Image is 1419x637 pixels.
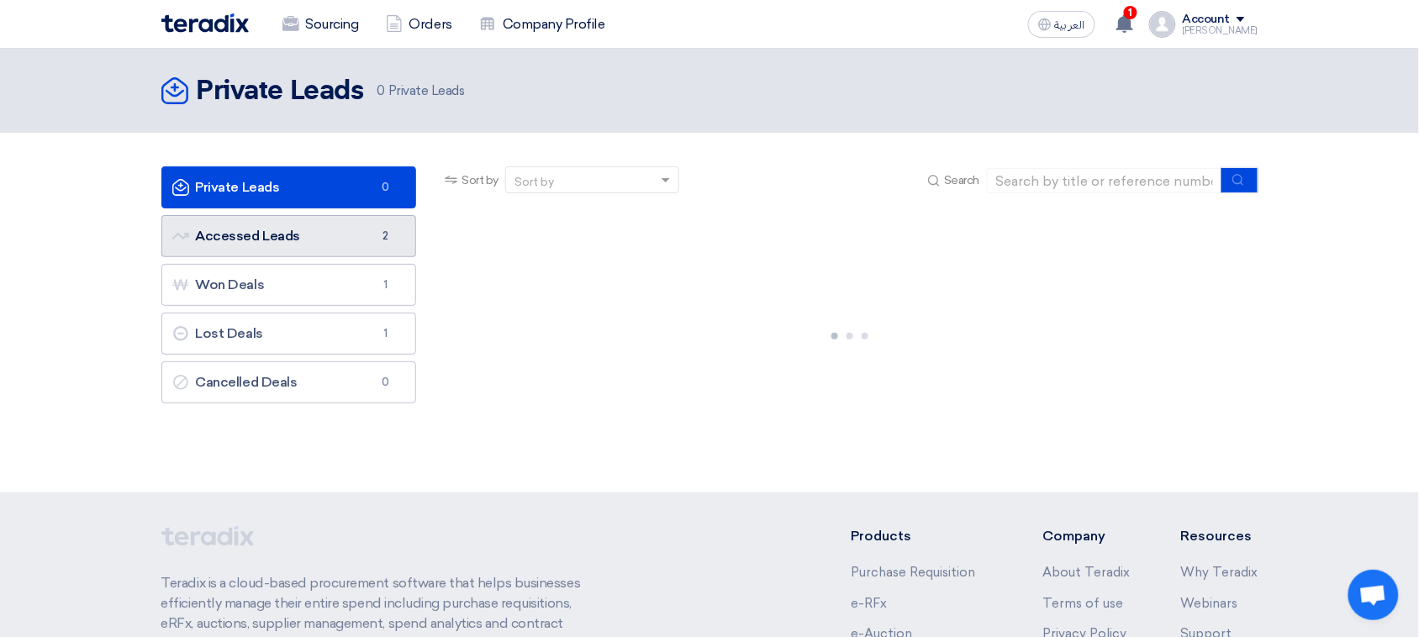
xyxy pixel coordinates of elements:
span: العربية [1055,19,1085,31]
span: 0 [377,83,385,98]
div: Open chat [1348,570,1399,620]
li: Resources [1181,526,1258,546]
span: 0 [375,179,395,196]
a: Sourcing [269,6,372,43]
li: Products [851,526,993,546]
input: Search by title or reference number [987,168,1222,193]
a: Lost Deals1 [161,313,417,355]
span: 1 [375,325,395,342]
span: 0 [375,374,395,391]
div: [PERSON_NAME] [1183,26,1258,35]
h2: Private Leads [197,75,364,108]
a: Private Leads0 [161,166,417,208]
span: Private Leads [377,82,464,101]
span: 1 [375,276,395,293]
a: Won Deals1 [161,264,417,306]
img: Teradix logo [161,13,249,33]
span: 1 [1124,6,1137,19]
a: About Teradix [1043,565,1131,580]
a: Webinars [1181,596,1238,611]
a: e-RFx [851,596,887,611]
a: Company Profile [466,6,619,43]
span: 2 [375,228,395,245]
li: Company [1043,526,1131,546]
div: Account [1183,13,1231,27]
a: Accessed Leads2 [161,215,417,257]
button: العربية [1028,11,1095,38]
a: Cancelled Deals0 [161,361,417,403]
span: Sort by [462,171,498,189]
a: Purchase Requisition [851,565,975,580]
div: Sort by [514,173,554,191]
img: profile_test.png [1149,11,1176,38]
a: Why Teradix [1181,565,1258,580]
a: Orders [372,6,466,43]
span: Search [944,171,979,189]
a: Terms of use [1043,596,1124,611]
